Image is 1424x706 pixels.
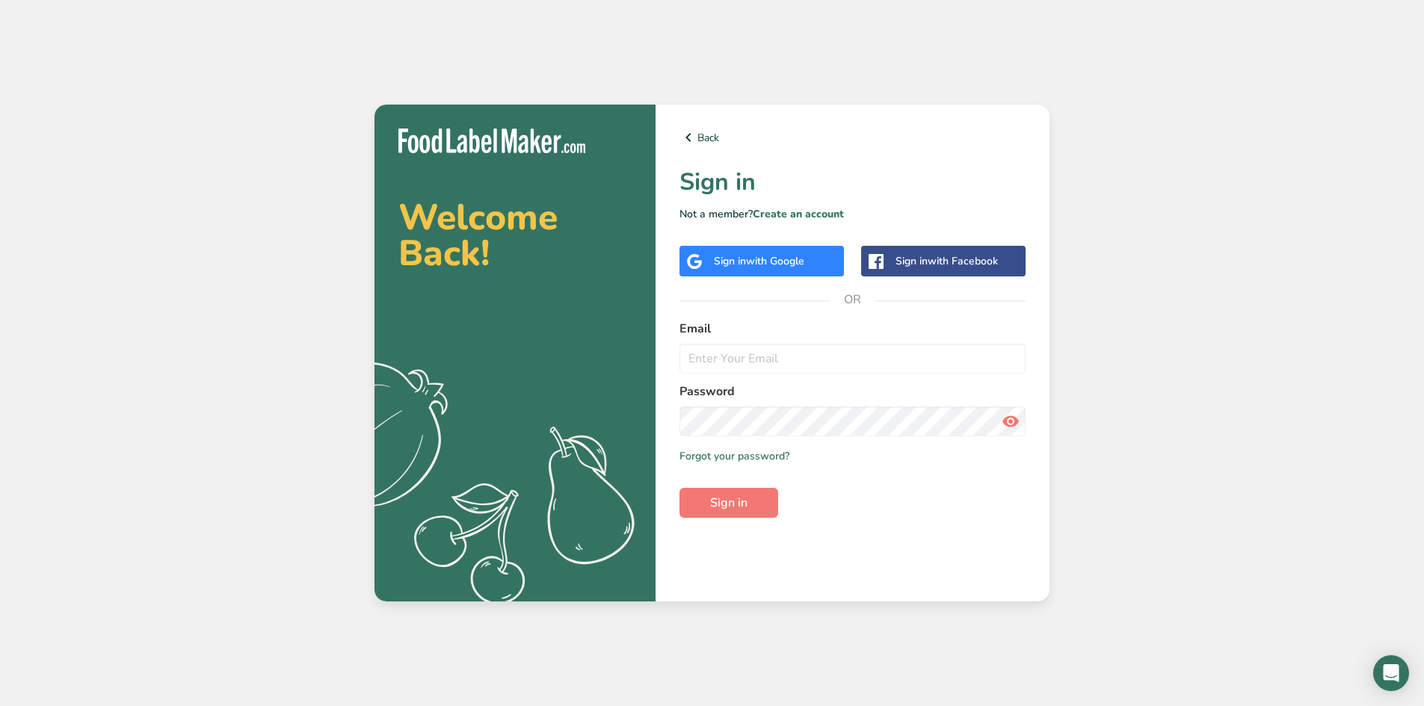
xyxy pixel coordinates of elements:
[1373,655,1409,691] div: Open Intercom Messenger
[398,199,632,271] h2: Welcome Back!
[753,207,844,221] a: Create an account
[679,320,1026,338] label: Email
[398,128,585,153] img: Food Label Maker
[710,494,748,512] span: Sign in
[746,254,804,268] span: with Google
[928,254,998,268] span: with Facebook
[679,344,1026,374] input: Enter Your Email
[830,277,875,322] span: OR
[679,488,778,518] button: Sign in
[679,383,1026,400] label: Password
[896,253,998,269] div: Sign in
[679,448,789,464] a: Forgot your password?
[679,164,1026,200] h1: Sign in
[679,128,1026,146] a: Back
[679,206,1026,222] p: Not a member?
[714,253,804,269] div: Sign in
